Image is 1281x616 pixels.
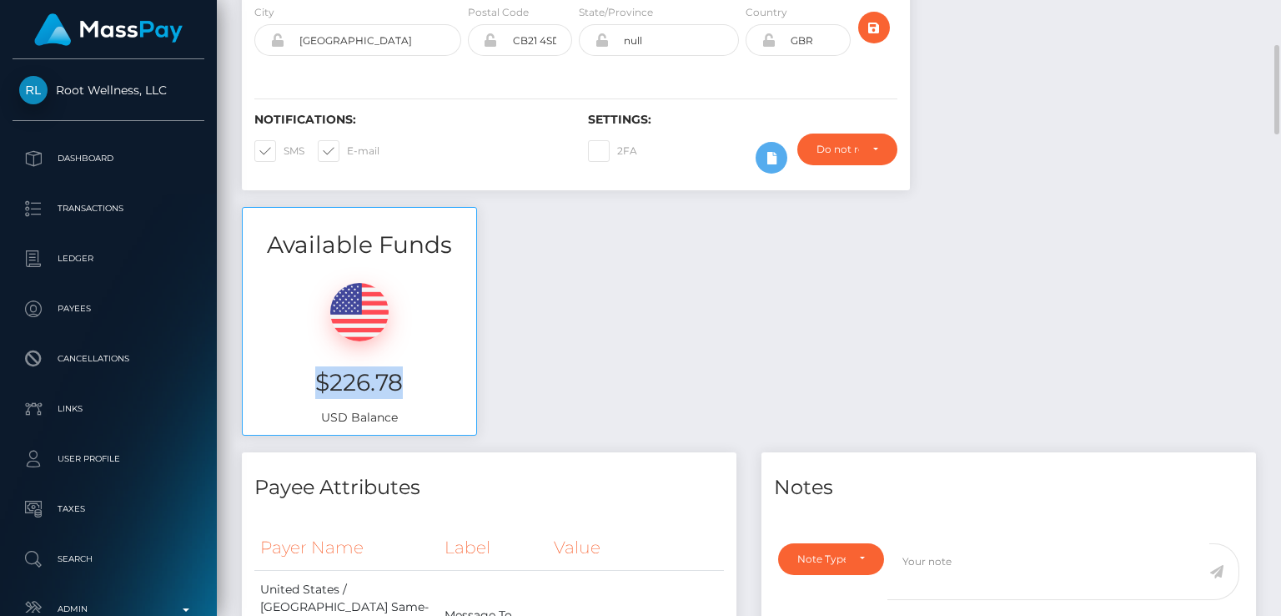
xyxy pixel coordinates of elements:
[13,238,204,280] a: Ledger
[13,138,204,179] a: Dashboard
[254,473,724,502] h4: Payee Attributes
[816,143,859,156] div: Do not require
[330,283,389,341] img: USD.png
[19,447,198,472] p: User Profile
[19,497,198,522] p: Taxes
[243,229,476,261] h3: Available Funds
[19,246,198,271] p: Ledger
[797,134,897,165] button: Do not require
[19,196,198,221] p: Transactions
[13,83,204,98] span: Root Wellness, LLC
[13,188,204,230] a: Transactions
[318,140,379,162] label: E-mail
[579,5,653,20] label: State/Province
[254,113,563,127] h6: Notifications:
[588,140,637,162] label: 2FA
[13,488,204,530] a: Taxes
[797,553,846,566] div: Note Type
[439,525,548,571] th: Label
[19,547,198,572] p: Search
[13,338,204,380] a: Cancellations
[548,525,724,571] th: Value
[254,140,304,162] label: SMS
[19,296,198,321] p: Payees
[19,346,198,371] p: Cancellations
[19,396,198,422] p: Links
[13,388,204,430] a: Links
[254,525,439,571] th: Payer Name
[13,288,204,330] a: Payees
[19,76,48,104] img: Root Wellness, LLC
[243,262,476,435] div: USD Balance
[468,5,529,20] label: Postal Code
[254,5,274,20] label: City
[34,13,183,46] img: MassPay Logo
[255,366,464,399] h3: $226.78
[588,113,897,127] h6: Settings:
[19,146,198,171] p: Dashboard
[746,5,787,20] label: Country
[13,438,204,480] a: User Profile
[13,538,204,580] a: Search
[778,543,884,575] button: Note Type
[774,473,1243,502] h4: Notes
